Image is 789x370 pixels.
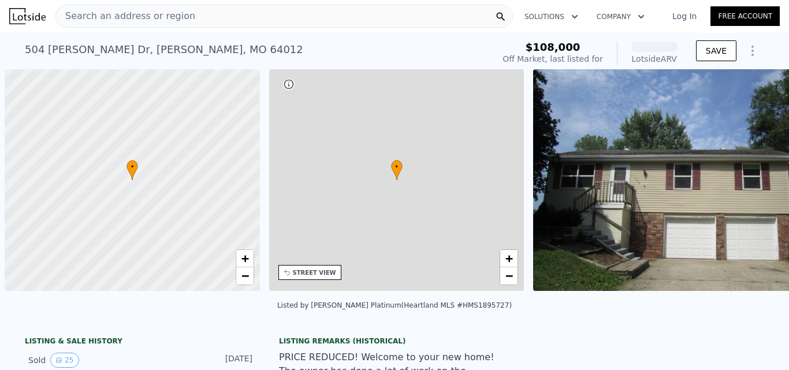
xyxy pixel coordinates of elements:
div: • [126,160,138,180]
button: Solutions [515,6,587,27]
a: Zoom in [236,250,254,267]
button: Company [587,6,654,27]
a: Zoom in [500,250,518,267]
a: Log In [658,10,710,22]
div: • [391,160,403,180]
div: Listing Remarks (Historical) [279,337,510,346]
div: 504 [PERSON_NAME] Dr , [PERSON_NAME] , MO 64012 [25,42,303,58]
span: + [241,251,248,266]
button: SAVE [696,40,736,61]
button: View historical data [50,353,79,368]
span: + [505,251,513,266]
span: $108,000 [526,41,580,53]
span: Search an address or region [56,9,195,23]
div: Listed by [PERSON_NAME] Platinum (Heartland MLS #HMS1895727) [277,301,512,309]
div: Lotside ARV [631,53,678,65]
img: Lotside [9,8,46,24]
button: Show Options [741,39,764,62]
div: Sold [28,353,131,368]
span: − [241,268,248,283]
a: Zoom out [500,267,518,285]
div: LISTING & SALE HISTORY [25,337,256,348]
span: • [126,162,138,172]
div: [DATE] [201,353,252,368]
a: Free Account [710,6,780,26]
div: STREET VIEW [293,268,336,277]
a: Zoom out [236,267,254,285]
span: • [391,162,403,172]
div: Off Market, last listed for [503,53,603,65]
span: − [505,268,513,283]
